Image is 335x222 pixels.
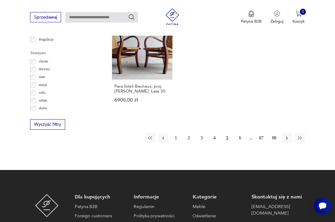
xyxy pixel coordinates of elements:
button: 2 [184,133,194,143]
a: Sprzedawaj [30,16,61,20]
button: 3 [197,133,207,143]
a: Patyna B2B [75,203,125,210]
p: drewno [39,66,50,72]
a: Polityka prywatności [134,213,184,220]
h3: Para foteli Bauhaus, proj. [PERSON_NAME]. Lata 30. [114,84,170,94]
button: Patyna B2B [241,11,261,24]
a: Foreign customers [75,213,125,220]
img: Ikonka użytkownika [274,11,280,17]
button: 88 [269,133,279,143]
p: metal [39,82,47,88]
a: Ikona medaluPatyna B2B [241,11,261,24]
button: Wyczyść filtry [30,119,65,129]
button: 6 [235,133,245,143]
p: Tworzywo [30,50,99,56]
p: Dla kupujących [75,194,125,201]
button: 4 [209,133,219,143]
a: Para foteli Bauhaus, proj. E. Dieckmann. Lata 30.Para foteli Bauhaus, proj. [PERSON_NAME]. Lata 3... [112,19,172,114]
p: chrom [39,59,48,65]
img: Patyna - sklep z meblami i dekoracjami vintage [35,194,59,218]
p: rafia [39,90,45,96]
p: skóra [39,105,47,111]
p: Regulacja [39,37,53,43]
button: Sprzedawaj [30,12,61,22]
button: 5 [222,133,232,143]
p: Informacje [134,194,184,201]
p: 6900,00 zł [114,98,170,102]
p: rattan [39,98,47,104]
button: Zaloguj [270,11,284,24]
button: Szukaj [128,14,135,20]
p: tkanina [39,113,49,119]
p: Kategorie [193,194,243,201]
p: Skontaktuj się z nami [252,194,302,201]
img: Patyna - sklep z meblami i dekoracjami vintage [162,8,183,25]
button: 87 [256,133,266,143]
a: Oświetlenie [193,213,243,220]
a: Meble [193,203,243,210]
img: Ikona medalu [248,11,254,17]
p: Zaloguj [270,19,284,24]
iframe: Smartsupp widget button [314,197,331,215]
button: 0Koszyk [293,11,305,24]
button: 1 [171,133,181,143]
img: Ikona koszyka [296,11,302,17]
p: inne [39,74,45,80]
p: Patyna B2B [241,19,261,24]
a: [EMAIL_ADDRESS][DOMAIN_NAME] [252,203,302,217]
p: Koszyk [293,19,305,24]
a: Regulamin [134,203,184,210]
div: 0 [300,9,306,15]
